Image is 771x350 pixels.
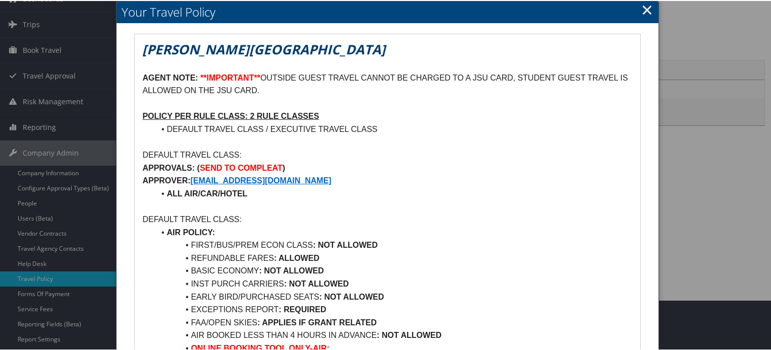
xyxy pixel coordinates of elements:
strong: : NOT ALLOWED [319,292,384,300]
p: DEFAULT TRAVEL CLASS: [142,212,632,225]
strong: ALL AIR/CAR/HOTEL [167,188,247,197]
strong: APPROVER: [142,175,190,184]
strong: : REQUIRED [279,304,326,313]
strong: SEND TO COMPLEAT [200,163,283,171]
li: REFUNDABLE FARES [154,251,632,264]
li: DEFAULT TRAVEL CLASS / EXECUTIVE TRAVEL CLASS [154,122,632,135]
li: EARLY BIRD/PURCHASED SEATS [154,290,632,303]
li: FAA/OPEN SKIES [154,315,632,328]
strong: : NOT ALLOWED [284,278,349,287]
strong: APPROVALS: ( [142,163,199,171]
strong: : NOT ALLOWED [259,265,324,274]
strong: : NOT ALLOWED [313,240,377,248]
strong: AGENT NOTE: [142,73,198,81]
li: INST PURCH CARRIERS [154,276,632,290]
p: DEFAULT TRAVEL CLASS: [142,148,632,161]
li: EXCEPTIONS REPORT [154,302,632,315]
strong: : NOT ALLOWED [377,330,442,338]
li: AIR BOOKED LESS THAN 4 HOURS IN ADVANCE [154,328,632,341]
strong: AIR POLICY: [167,227,215,236]
u: POLICY PER RULE CLASS: 2 RULE CLASSES [142,111,319,119]
strong: : ALLOWED [274,253,319,261]
em: [PERSON_NAME][GEOGRAPHIC_DATA] [142,39,386,57]
li: BASIC ECONOMY [154,263,632,276]
p: OUTSIDE GUEST TRAVEL CANNOT BE CHARGED TO A JSU CARD, STUDENT GUEST TRAVEL IS ALLOWED ON THE JSU ... [142,71,632,96]
strong: : APPLIES IF GRANT RELATED [257,317,376,326]
a: [EMAIL_ADDRESS][DOMAIN_NAME] [191,175,332,184]
strong: ) [283,163,285,171]
li: FIRST/BUS/PREM ECON CLASS [154,238,632,251]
